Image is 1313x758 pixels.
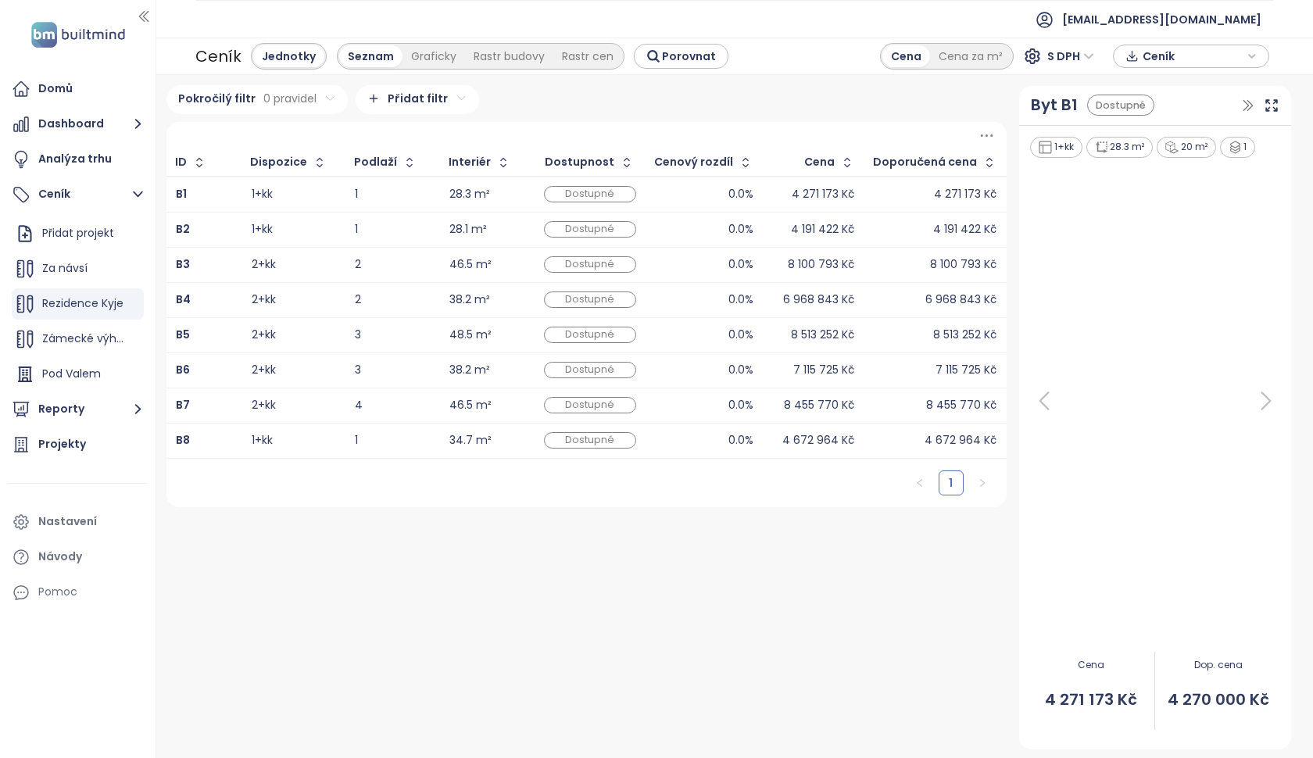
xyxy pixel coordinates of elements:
div: 1+kk [252,435,273,445]
div: Dostupné [544,186,636,202]
b: B8 [176,432,190,448]
div: button [1122,45,1261,68]
span: 4 271 173 Kč [1029,688,1154,712]
div: Rezidence Kyje [12,288,144,320]
button: left [907,470,932,495]
button: right [970,470,995,495]
b: B3 [176,256,190,272]
b: B5 [176,327,190,342]
div: 4 191 422 Kč [933,224,996,234]
div: 38.2 m² [449,295,490,305]
div: 4 271 173 Kč [934,189,996,199]
div: Pokročilý filtr [166,85,348,114]
a: B2 [176,224,190,234]
div: 8 455 770 Kč [784,400,854,410]
div: 4 271 173 Kč [792,189,854,199]
div: 1+kk [252,224,273,234]
div: 8 100 793 Kč [930,259,996,270]
span: 0 pravidel [263,90,317,107]
span: Ceník [1143,45,1243,68]
div: 8 100 793 Kč [788,259,854,270]
div: 0.0% [728,365,753,375]
div: 2 [355,259,430,270]
div: Přidat filtr [356,85,479,114]
div: 6 968 843 Kč [925,295,996,305]
div: 4 [355,400,430,410]
li: Předchozí strana [907,470,932,495]
div: 3 [355,330,430,340]
div: Dispozice [250,157,307,167]
div: Dostupné [544,256,636,273]
div: 4 191 422 Kč [791,224,854,234]
div: Cena za m² [930,45,1011,67]
div: Ceník [195,42,241,70]
div: 0.0% [728,295,753,305]
div: 7 115 725 Kč [793,365,854,375]
span: [EMAIL_ADDRESS][DOMAIN_NAME] [1062,1,1261,38]
div: 46.5 m² [449,400,492,410]
div: Pomoc [38,582,77,602]
a: B3 [176,259,190,270]
button: Ceník [8,179,148,210]
a: 1 [939,471,963,495]
a: B5 [176,330,190,340]
div: Interiér [449,157,491,167]
a: B1 [176,189,187,199]
span: Porovnat [662,48,716,65]
div: 7 115 725 Kč [936,365,996,375]
div: 0.0% [728,224,753,234]
div: 0.0% [728,330,753,340]
b: B6 [176,362,190,377]
div: 1+kk [252,189,273,199]
div: Dostupnost [545,157,614,167]
div: Dostupné [544,221,636,238]
div: 2+kk [252,295,276,305]
div: Dostupné [544,397,636,413]
div: 38.2 m² [449,365,490,375]
li: Následující strana [970,470,995,495]
a: B7 [176,400,190,410]
b: B1 [176,186,187,202]
div: Nastavení [38,512,97,531]
div: Pod Valem [12,359,144,390]
span: right [978,478,987,488]
div: 2+kk [252,365,276,375]
div: Rastr budovy [465,45,553,67]
div: Analýza trhu [38,149,112,169]
div: 8 455 770 Kč [926,400,996,410]
span: Rezidence Kyje [42,295,123,311]
a: Projekty [8,429,148,460]
div: Cena [804,157,835,167]
div: 3 [355,365,430,375]
a: Návody [8,542,148,573]
div: Cenový rozdíl [654,157,733,167]
div: 4 672 964 Kč [782,435,854,445]
div: 1 [355,189,430,199]
li: 1 [939,470,964,495]
div: 28.1 m² [449,224,487,234]
span: S DPH [1047,45,1094,68]
div: Přidat projekt [12,218,144,249]
div: Domů [38,79,73,98]
img: logo [27,19,130,51]
button: Dashboard [8,109,148,140]
div: Seznam [339,45,402,67]
div: 20 m² [1157,137,1216,158]
a: Domů [8,73,148,105]
b: B7 [176,397,190,413]
a: B6 [176,365,190,375]
div: Graficky [402,45,465,67]
div: Byt B1 [1031,93,1078,117]
b: B2 [176,221,190,237]
div: 6 968 843 Kč [783,295,854,305]
div: 34.7 m² [449,435,492,445]
span: Dop. cena [1155,658,1281,673]
a: Nastavení [8,506,148,538]
div: 4 672 964 Kč [925,435,996,445]
div: 0.0% [728,400,753,410]
div: 48.5 m² [449,330,492,340]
